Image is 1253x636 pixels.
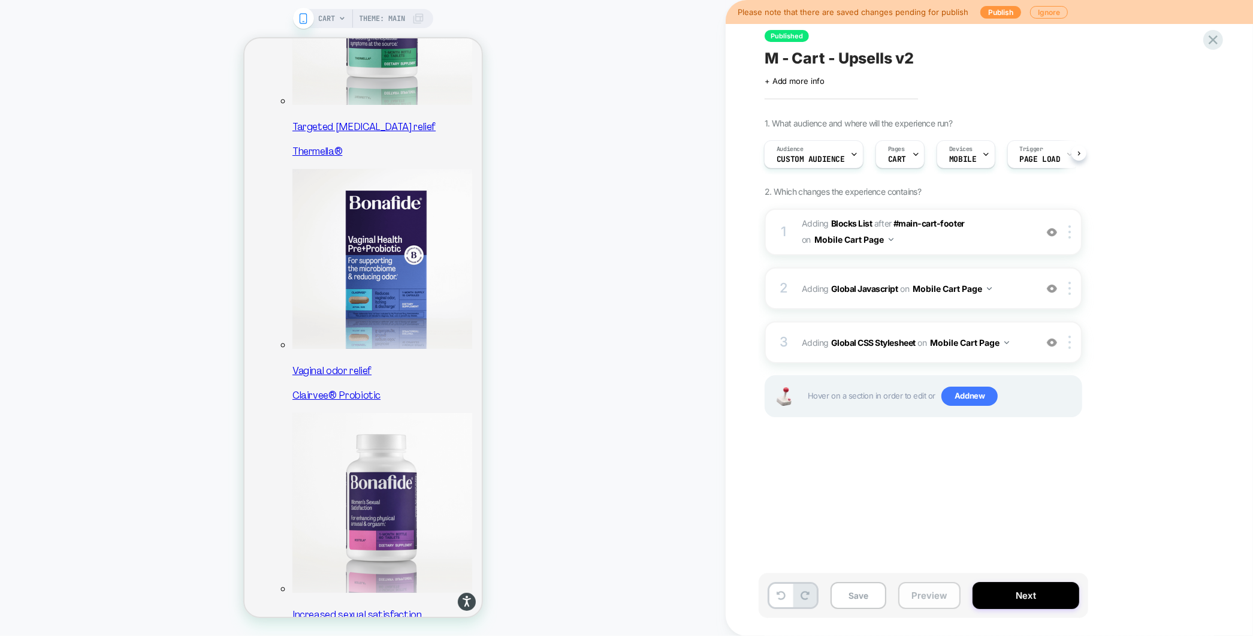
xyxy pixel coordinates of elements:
[778,220,790,244] div: 1
[802,218,872,228] span: Adding
[973,582,1079,609] button: Next
[874,218,892,228] span: AFTER
[1020,145,1043,153] span: Trigger
[360,9,406,28] span: Theme: MAIN
[777,155,845,164] span: Custom Audience
[831,284,898,294] b: Global Javascript
[1004,341,1009,344] img: down arrow
[831,218,872,228] b: Blocks List
[772,387,796,406] img: Joystick
[1020,155,1061,164] span: Page Load
[319,9,336,28] span: CART
[893,218,965,228] span: #main-cart-footer
[980,6,1021,19] button: Publish
[941,387,998,406] span: Add new
[777,145,804,153] span: Audience
[888,155,906,164] span: CART
[48,375,237,608] a: Ristela Increased sexual satisfaction Ristela®
[765,30,809,42] span: Published
[802,334,1030,351] span: Adding
[831,337,916,348] b: Global CSS Stylesheet
[778,276,790,300] div: 2
[802,280,1030,297] span: Adding
[48,82,237,95] p: Targeted [MEDICAL_DATA] relief
[949,155,976,164] span: MOBILE
[917,335,926,350] span: on
[48,131,237,364] a: Clairvee Probiotic Vaginal odor relief Clairvee® Probiotic
[1068,336,1071,349] img: close
[778,330,790,354] div: 3
[802,232,811,247] span: on
[1047,284,1057,294] img: crossed eye
[814,231,893,248] button: Mobile Cart Page
[765,49,914,67] span: M - Cart - Upsells v2
[48,350,237,364] p: Clairvee® Probiotic
[1047,227,1057,237] img: crossed eye
[1030,6,1068,19] button: Ignore
[808,387,1075,406] span: Hover on a section in order to edit or
[1068,282,1071,295] img: close
[831,582,886,609] button: Save
[930,334,1009,351] button: Mobile Cart Page
[765,76,825,86] span: + Add more info
[987,287,992,290] img: down arrow
[888,145,905,153] span: Pages
[48,106,237,120] p: Thermella®
[765,118,952,128] span: 1. What audience and where will the experience run?
[889,238,893,241] img: down arrow
[765,186,921,197] span: 2. Which changes the experience contains?
[898,582,961,609] button: Preview
[913,280,992,297] button: Mobile Cart Page
[48,325,237,339] p: Vaginal odor relief
[900,281,909,296] span: on
[1068,225,1071,239] img: close
[48,569,237,583] p: Increased sexual satisfaction
[48,131,228,311] img: Clairvee Probiotic
[949,145,973,153] span: Devices
[1047,337,1057,348] img: crossed eye
[48,375,228,554] img: Ristela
